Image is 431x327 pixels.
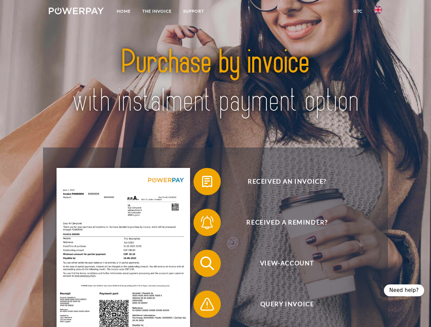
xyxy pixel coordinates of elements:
[199,255,216,272] img: qb_search.svg
[137,5,177,17] a: THE INVOICE
[65,33,366,130] img: title-powerpay_en.svg
[111,5,137,17] a: Home
[199,296,216,313] img: qb_warning.svg
[374,6,382,14] img: en
[199,214,216,231] img: qb_bell.svg
[49,7,104,14] img: logo-powerpay-white.svg
[193,250,371,277] button: View-Account
[384,284,424,296] div: Need help?
[193,209,371,236] button: Received a reminder?
[203,209,371,236] span: Received a reminder?
[193,168,371,195] button: Received an invoice?
[203,168,371,195] span: Received an invoice?
[193,291,371,318] button: Query Invoice
[177,5,210,17] a: Support
[203,291,371,318] span: Query Invoice
[203,250,371,277] span: View-Account
[348,5,368,17] a: GTC
[199,173,216,190] img: qb_bill.svg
